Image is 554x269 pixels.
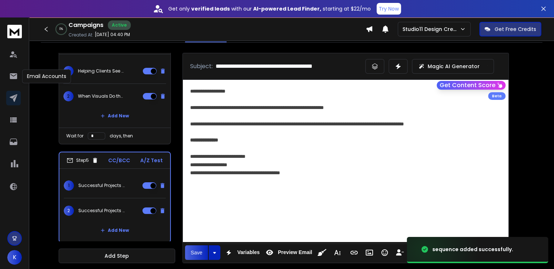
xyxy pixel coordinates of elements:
[222,245,261,260] button: Variables
[362,245,376,260] button: Insert Image (Ctrl+P)
[68,32,93,38] p: Created At:
[68,21,103,30] h1: Campaigns
[64,180,74,191] span: 1
[59,152,171,243] li: Step5CC/BCCA/Z Test1Successful Projects Start With What They See2Successful Projects Start With W...
[95,32,130,38] p: [DATE] 04:40 PM
[488,92,506,100] div: Beta
[330,245,344,260] button: More Text
[379,5,399,12] p: Try Now
[78,208,125,214] p: Successful Projects Start With What They See
[253,5,321,12] strong: AI-powered Lead Finder,
[22,69,71,83] div: Email Accounts
[108,157,130,164] p: CC/BCC
[263,245,314,260] button: Preview Email
[185,245,208,260] button: Save
[479,22,541,36] button: Get Free Credits
[7,250,22,265] button: K
[393,245,407,260] button: Insert Unsubscribe Link
[190,62,213,71] p: Subject:
[276,249,314,256] span: Preview Email
[7,25,22,38] img: logo
[95,109,135,123] button: Add New
[110,133,133,139] p: days, then
[63,91,74,101] span: 2
[428,63,480,70] p: Magic AI Generator
[59,27,63,31] p: 0 %
[59,249,175,263] button: Add Step
[67,157,98,164] div: Step 5
[378,245,392,260] button: Emoticons
[168,5,371,12] p: Get only with our starting at $22/mo
[191,5,230,12] strong: verified leads
[78,68,125,74] p: Helping Clients See What You Envision
[59,38,171,144] li: Step4CC/BCCA/Z Test1Helping Clients See What You Envision2When Visuals Do the Talking, Clients Sa...
[78,183,125,188] p: Successful Projects Start With What They See
[315,245,329,260] button: Clean HTML
[140,157,163,164] p: A/Z Test
[377,3,401,15] button: Try Now
[495,26,536,33] p: Get Free Credits
[95,223,135,238] button: Add New
[236,249,261,256] span: Variables
[78,93,125,99] p: When Visuals Do the Talking, Clients Say Yes
[66,133,83,139] p: Wait for
[432,246,513,253] div: sequence added successfully.
[63,66,74,76] span: 1
[108,20,131,30] div: Active
[437,81,506,90] button: Get Content Score
[347,245,361,260] button: Insert Link (Ctrl+K)
[402,26,460,33] p: Studio11 Design Creative
[412,59,494,74] button: Magic AI Generator
[64,206,74,216] span: 2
